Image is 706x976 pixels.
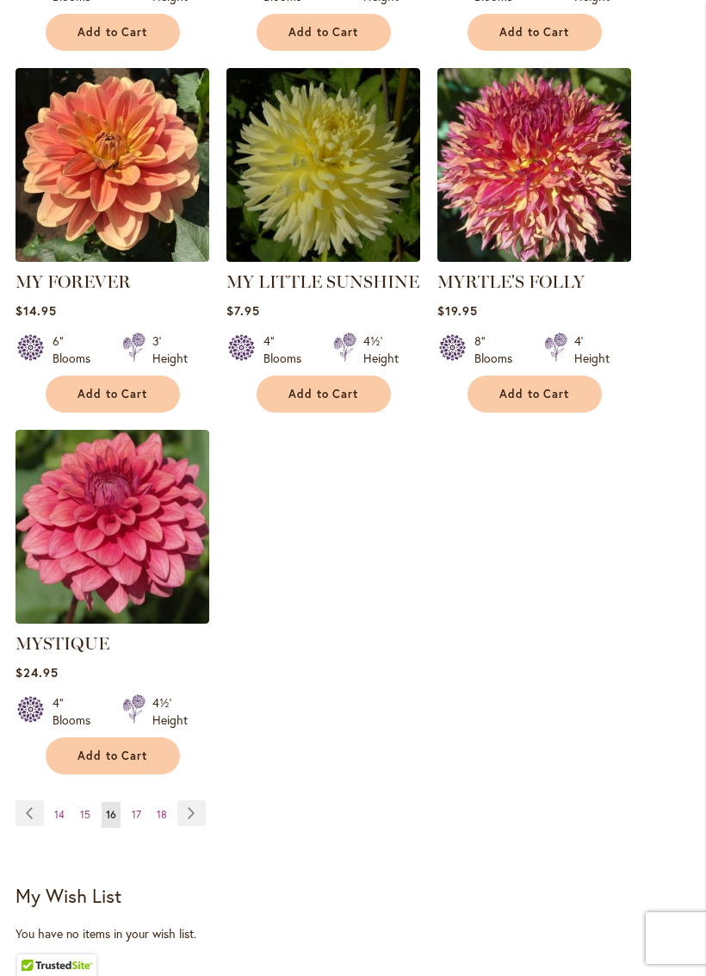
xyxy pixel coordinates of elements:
[15,883,121,908] strong: My Wish List
[15,271,131,292] a: MY FOREVER
[15,249,209,265] a: MY FOREVER
[106,808,116,821] span: 16
[15,633,109,654] a: MYSTIQUE
[76,802,95,828] a: 15
[152,333,188,367] div: 3' Height
[80,808,90,821] span: 15
[226,271,419,292] a: MY LITTLE SUNSHINE
[15,611,209,627] a: MYSTIQUE
[437,302,478,319] span: $19.95
[257,376,391,413] button: Add to Cart
[257,14,391,51] button: Add to Cart
[53,694,102,729] div: 4" Blooms
[15,430,209,624] img: MYSTIQUE
[15,925,691,942] div: You have no items in your wish list.
[46,737,180,774] button: Add to Cart
[77,749,148,763] span: Add to Cart
[54,808,65,821] span: 14
[288,387,359,401] span: Add to Cart
[474,333,523,367] div: 8" Blooms
[46,376,180,413] button: Add to Cart
[152,694,188,729] div: 4½' Height
[13,915,61,963] iframe: Launch Accessibility Center
[157,808,167,821] span: 18
[132,808,141,821] span: 17
[437,68,631,262] img: MYRTLE'S FOLLY
[226,249,420,265] a: MY LITTLE SUNSHINE
[363,333,399,367] div: 4½' Height
[226,302,260,319] span: $7.95
[50,802,69,828] a: 14
[77,387,148,401] span: Add to Cart
[468,376,602,413] button: Add to Cart
[468,14,602,51] button: Add to Cart
[499,387,570,401] span: Add to Cart
[226,68,420,262] img: MY LITTLE SUNSHINE
[15,664,59,681] span: $24.95
[437,271,585,292] a: MYRTLE'S FOLLY
[53,333,102,367] div: 6" Blooms
[15,302,57,319] span: $14.95
[288,25,359,40] span: Add to Cart
[574,333,610,367] div: 4' Height
[499,25,570,40] span: Add to Cart
[152,802,171,828] a: 18
[15,68,209,262] img: MY FOREVER
[127,802,146,828] a: 17
[263,333,313,367] div: 4" Blooms
[77,25,148,40] span: Add to Cart
[437,249,631,265] a: MYRTLE'S FOLLY
[46,14,180,51] button: Add to Cart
